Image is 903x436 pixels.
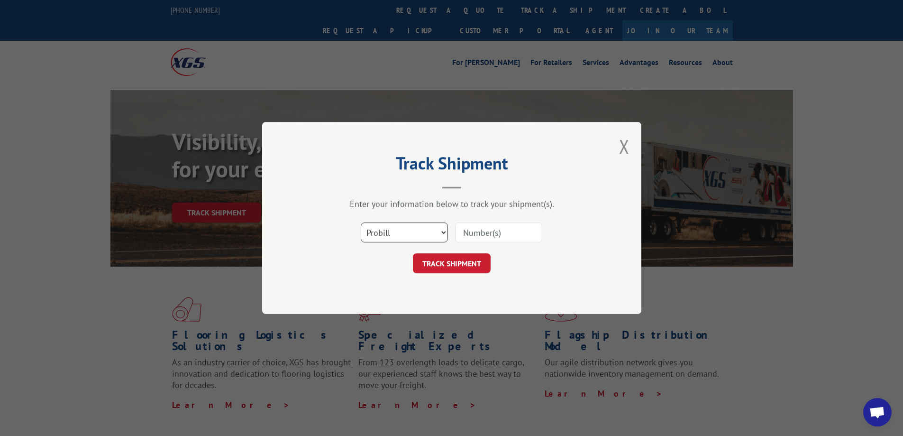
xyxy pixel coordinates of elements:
[310,198,594,209] div: Enter your information below to track your shipment(s).
[863,398,892,427] a: Open chat
[413,253,491,273] button: TRACK SHIPMENT
[310,157,594,175] h2: Track Shipment
[619,134,629,159] button: Close modal
[455,223,542,242] input: Number(s)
